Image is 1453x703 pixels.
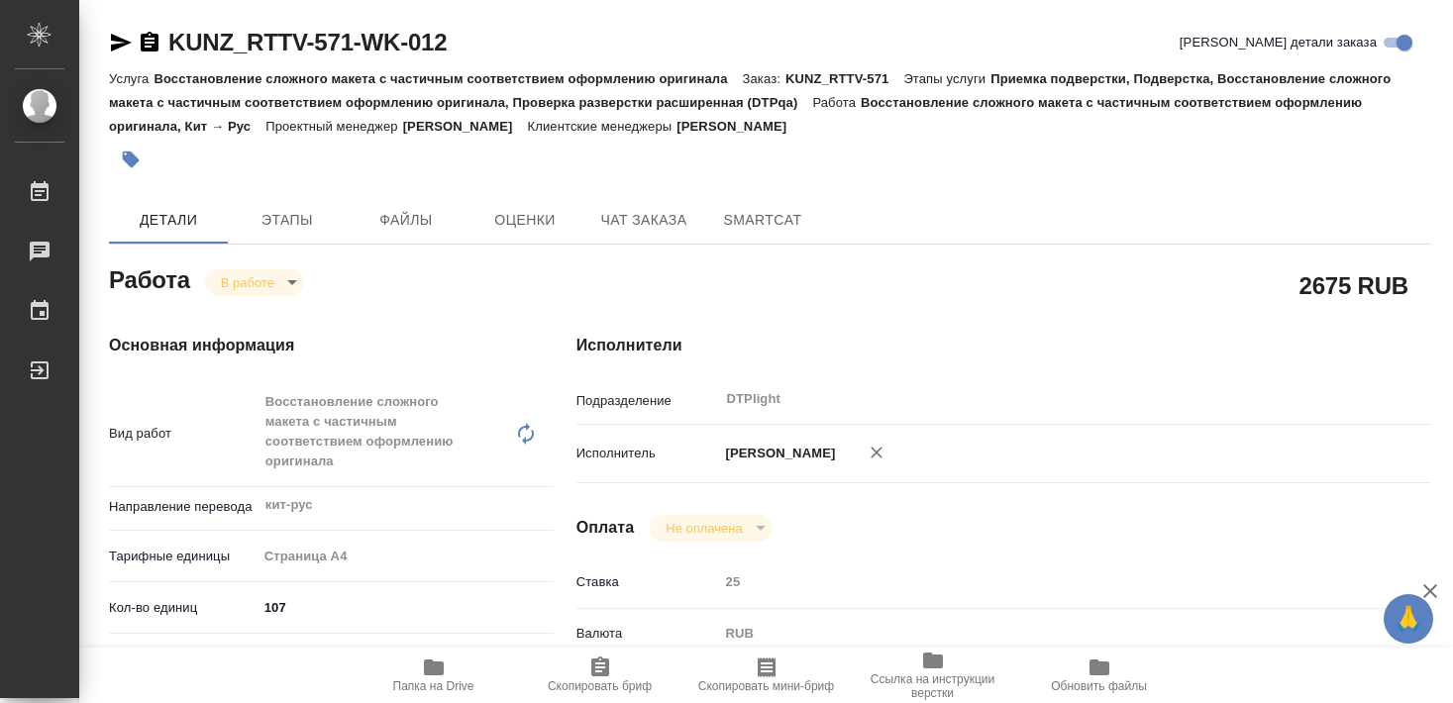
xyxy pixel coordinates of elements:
h4: Оплата [576,516,635,540]
span: 🙏 [1392,598,1425,640]
p: Клиентские менеджеры [528,119,677,134]
p: Услуга [109,71,154,86]
div: Юридическая/Финансовая [258,643,555,676]
p: [PERSON_NAME] [403,119,528,134]
div: В работе [205,269,304,296]
h4: Основная информация [109,334,497,357]
p: [PERSON_NAME] [676,119,801,134]
a: KUNZ_RTTV-571-WK-012 [168,29,447,55]
p: Вид работ [109,424,258,444]
p: Валюта [576,624,719,644]
input: ✎ Введи что-нибудь [258,593,555,622]
h2: Работа [109,260,190,296]
button: Скопировать мини-бриф [683,648,850,703]
span: SmartCat [715,208,810,233]
span: Обновить файлы [1051,679,1147,693]
p: KUNZ_RTTV-571 [785,71,903,86]
button: Обновить файлы [1016,648,1183,703]
h4: Исполнители [576,334,1431,357]
p: Кол-во единиц [109,598,258,618]
div: В работе [650,515,772,542]
input: Пустое поле [719,567,1360,596]
button: Не оплачена [660,520,748,537]
p: Проектный менеджер [265,119,402,134]
button: Папка на Drive [351,648,517,703]
button: Добавить тэг [109,138,153,181]
button: Удалить исполнителя [855,431,898,474]
span: Папка на Drive [393,679,474,693]
h2: 2675 RUB [1299,268,1408,302]
p: Подразделение [576,391,719,411]
span: Файлы [359,208,454,233]
p: [PERSON_NAME] [719,444,836,463]
p: Тарифные единицы [109,547,258,566]
p: Заказ: [743,71,785,86]
span: [PERSON_NAME] детали заказа [1180,33,1377,52]
div: Страница А4 [258,540,555,573]
div: RUB [719,617,1360,651]
button: В работе [215,274,280,291]
button: 🙏 [1384,594,1433,644]
span: Детали [121,208,216,233]
p: Направление перевода [109,497,258,517]
span: Ссылка на инструкции верстки [862,672,1004,700]
p: Восстановление сложного макета с частичным соответствием оформлению оригинала [154,71,742,86]
p: Ставка [576,572,719,592]
span: Оценки [477,208,572,233]
button: Скопировать ссылку [138,31,161,54]
span: Скопировать мини-бриф [698,679,834,693]
span: Этапы [240,208,335,233]
p: Работа [812,95,861,110]
button: Скопировать ссылку для ЯМессенджера [109,31,133,54]
span: Скопировать бриф [548,679,652,693]
p: Этапы услуги [903,71,990,86]
span: Чат заказа [596,208,691,233]
p: Исполнитель [576,444,719,463]
button: Ссылка на инструкции верстки [850,648,1016,703]
button: Скопировать бриф [517,648,683,703]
